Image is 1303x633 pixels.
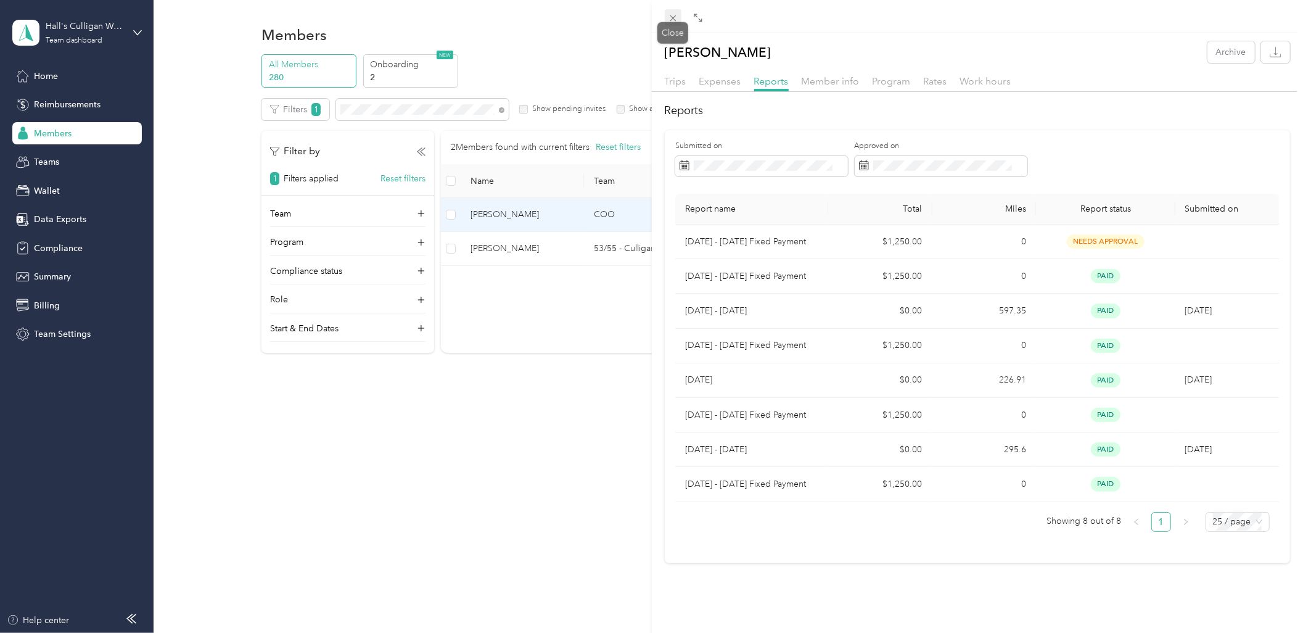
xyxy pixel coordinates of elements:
[665,102,1291,119] h2: Reports
[1176,512,1196,532] li: Next Page
[685,235,818,249] p: [DATE] - [DATE] Fixed Payment
[1127,512,1146,532] button: left
[685,443,818,457] p: [DATE] - [DATE]
[932,225,1037,259] td: 0
[1046,204,1165,214] span: Report status
[932,329,1037,363] td: 0
[1207,41,1255,63] button: Archive
[1185,374,1212,385] span: [DATE]
[1091,304,1120,318] span: paid
[685,339,818,352] p: [DATE] - [DATE] Fixed Payment
[1091,373,1120,387] span: paid
[1091,408,1120,422] span: paid
[685,478,818,491] p: [DATE] - [DATE] Fixed Payment
[960,75,1011,87] span: Work hours
[1152,513,1170,531] a: 1
[1151,512,1171,532] li: 1
[685,373,818,387] p: [DATE]
[754,75,789,87] span: Reports
[924,75,947,87] span: Rates
[828,329,932,363] td: $1,250.00
[855,141,1027,152] label: Approved on
[1047,512,1122,531] span: Showing 8 out of 8
[665,41,771,63] p: [PERSON_NAME]
[838,204,923,214] div: Total
[1176,512,1196,532] button: right
[1175,194,1280,225] th: Submitted on
[942,204,1027,214] div: Miles
[675,141,848,152] label: Submitted on
[1206,512,1270,532] div: Page Size
[1091,339,1120,353] span: paid
[932,363,1037,398] td: 226.91
[828,467,932,502] td: $1,250.00
[828,398,932,432] td: $1,250.00
[1091,442,1120,457] span: paid
[685,270,818,283] p: [DATE] - [DATE] Fixed Payment
[828,294,932,328] td: $0.00
[685,304,818,318] p: [DATE] - [DATE]
[1127,512,1146,532] li: Previous Page
[873,75,911,87] span: Program
[675,194,828,225] th: Report name
[802,75,860,87] span: Member info
[1182,518,1190,526] span: right
[932,294,1037,328] td: 597.35
[1067,234,1145,249] span: needs approval
[1213,513,1262,531] span: 25 / page
[1133,518,1140,526] span: left
[657,22,688,44] div: Close
[1234,564,1303,633] iframe: Everlance-gr Chat Button Frame
[932,398,1037,432] td: 0
[828,432,932,467] td: $0.00
[1185,444,1212,455] span: [DATE]
[932,467,1037,502] td: 0
[828,259,932,294] td: $1,250.00
[699,75,741,87] span: Expenses
[1185,305,1212,316] span: [DATE]
[1091,269,1120,283] span: paid
[932,432,1037,467] td: 295.6
[665,75,686,87] span: Trips
[828,363,932,398] td: $0.00
[828,225,932,259] td: $1,250.00
[932,259,1037,294] td: 0
[685,408,818,422] p: [DATE] - [DATE] Fixed Payment
[1091,477,1120,491] span: paid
